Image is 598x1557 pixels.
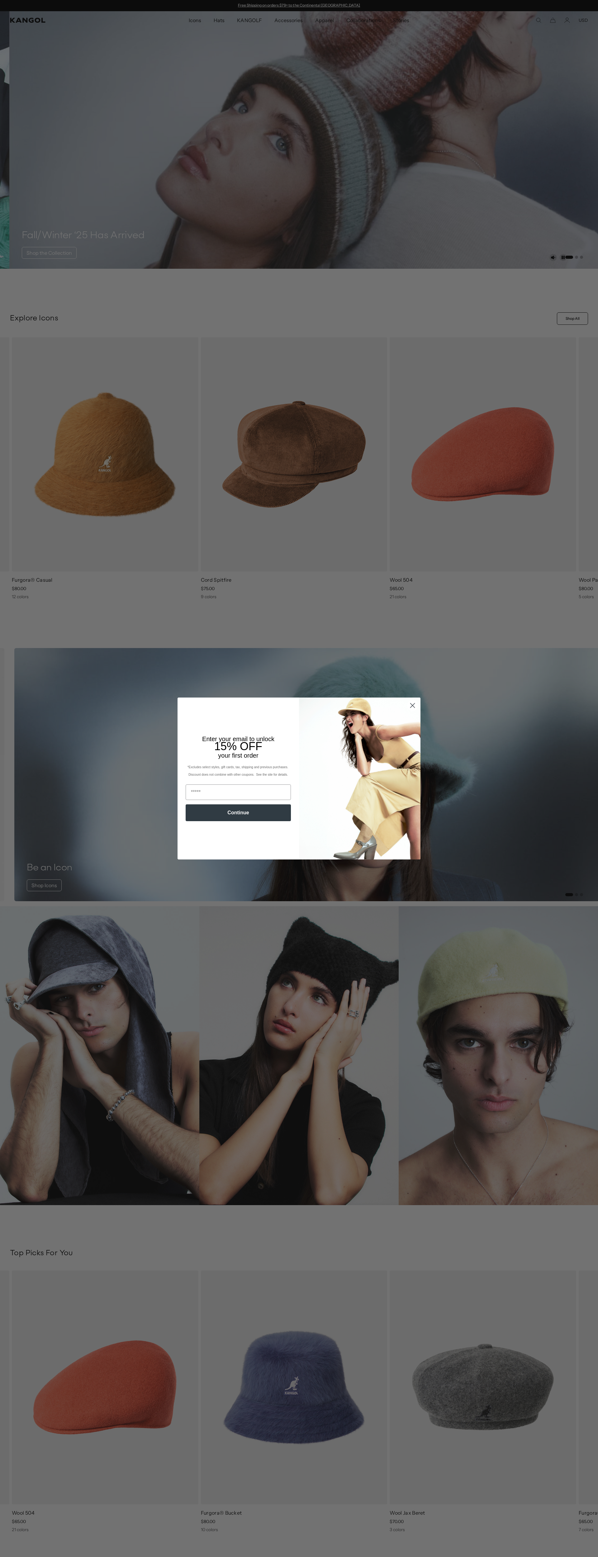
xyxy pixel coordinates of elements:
[186,784,291,800] input: Email
[407,700,418,711] button: Close dialog
[299,698,420,859] img: 93be19ad-e773-4382-80b9-c9d740c9197f.jpeg
[214,740,262,753] span: 15% OFF
[218,752,258,759] span: your first order
[202,736,274,742] span: Enter your email to unlock
[187,765,289,776] span: *Excludes select styles, gift cards, tax, shipping and previous purchases. Discount does not comb...
[186,804,291,821] button: Continue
